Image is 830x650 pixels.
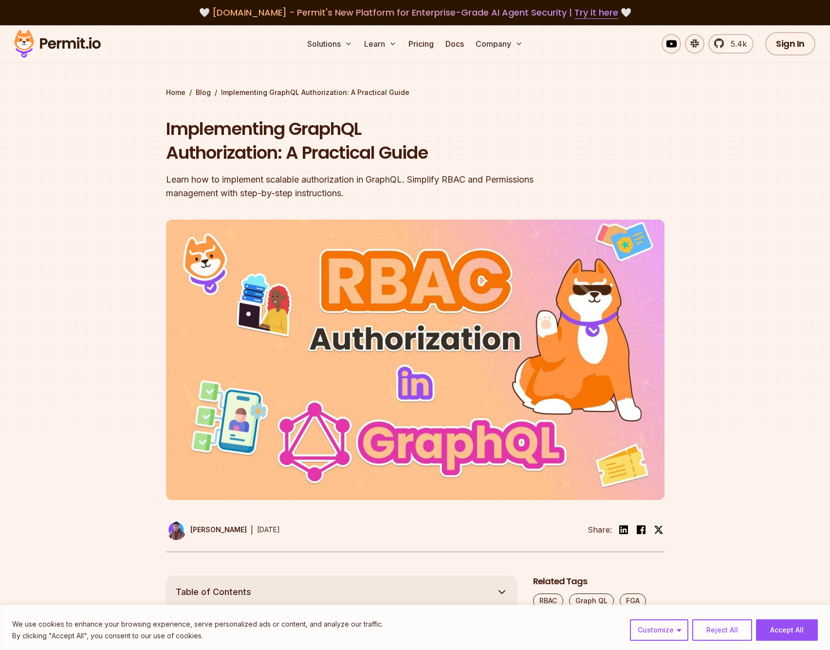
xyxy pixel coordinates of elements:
h1: Implementing GraphQL Authorization: A Practical Guide [166,117,540,165]
button: Accept All [756,619,818,641]
a: Home [166,88,185,97]
span: Table of Contents [176,585,251,599]
button: Company [472,34,527,54]
span: 5.4k [725,38,747,50]
a: 5.4k [708,34,754,54]
a: Try it here [574,6,618,19]
button: Reject All [692,619,752,641]
button: Solutions [303,34,356,54]
a: Graph QL [569,594,614,608]
img: twitter [654,525,664,535]
h2: Related Tags [533,576,664,588]
span: [DOMAIN_NAME] - Permit's New Platform for Enterprise-Grade AI Agent Security | [212,6,618,19]
img: Permit logo [10,27,105,60]
button: Customize [630,619,688,641]
img: facebook [635,524,647,536]
div: / / [166,88,664,97]
button: Table of Contents [166,576,517,609]
div: | [251,524,253,536]
a: Pricing [405,34,438,54]
button: Learn [360,34,401,54]
div: 🤍 🤍 [23,6,807,19]
li: Share: [588,524,612,536]
a: FGA [620,594,646,608]
div: Learn how to implement scalable authorization in GraphQL. Simplify RBAC and Permissions managemen... [166,173,540,200]
p: We use cookies to enhance your browsing experience, serve personalized ads or content, and analyz... [12,618,383,630]
img: Arindam Majumder [166,520,186,540]
a: Blog [196,88,211,97]
a: Sign In [765,32,815,56]
img: linkedin [618,524,629,536]
img: Implementing GraphQL Authorization: A Practical Guide [166,220,664,500]
a: [PERSON_NAME] [166,520,247,540]
p: [PERSON_NAME] [190,525,247,535]
a: Docs [442,34,468,54]
time: [DATE] [257,525,280,534]
a: RBAC [533,594,563,608]
p: By clicking "Accept All", you consent to our use of cookies. [12,630,383,642]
